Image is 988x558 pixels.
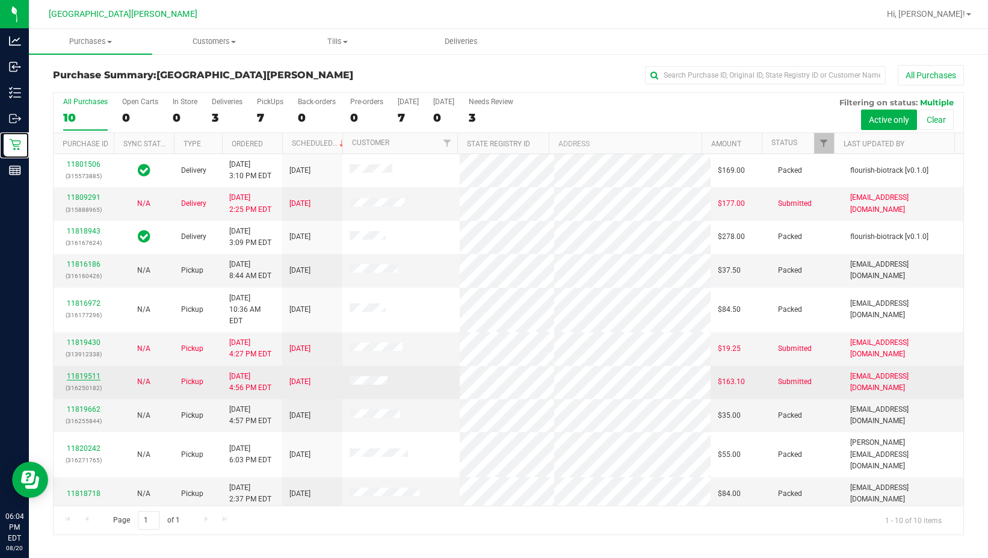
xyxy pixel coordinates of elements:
span: $19.25 [718,343,741,355]
button: All Purchases [898,65,964,85]
span: [DATE] 3:09 PM EDT [229,226,271,249]
span: [DATE] [289,343,310,355]
span: [DATE] [289,376,310,388]
span: Submitted [778,198,812,209]
span: Not Applicable [137,489,150,498]
a: 11819430 [67,338,100,347]
span: Pickup [181,376,203,388]
button: N/A [137,198,150,209]
inline-svg: Retail [9,138,21,150]
span: [DATE] [289,488,310,500]
a: 11801506 [67,160,100,169]
inline-svg: Analytics [9,35,21,47]
a: Filter [437,133,457,153]
a: 11816972 [67,299,100,308]
span: [DATE] [289,410,310,421]
div: 0 [173,111,197,125]
span: flourish-biotrack [v0.1.0] [850,231,928,243]
inline-svg: Reports [9,164,21,176]
a: Scheduled [292,139,347,147]
th: Address [549,133,702,154]
div: All Purchases [63,98,108,106]
span: [DATE] [289,165,310,176]
div: Pre-orders [350,98,383,106]
a: Last Updated By [844,140,904,148]
a: 11820242 [67,444,100,453]
span: In Sync [138,228,150,245]
a: Type [184,140,201,148]
span: Tills [276,36,398,47]
span: Not Applicable [137,266,150,274]
h3: Purchase Summary: [53,70,357,81]
a: Ordered [232,140,263,148]
span: Packed [778,449,802,460]
span: flourish-biotrack [v0.1.0] [850,165,928,176]
a: Status [771,138,797,147]
span: In Sync [138,162,150,179]
span: Not Applicable [137,377,150,386]
button: N/A [137,449,150,460]
span: Not Applicable [137,411,150,420]
a: 11809291 [67,193,100,202]
a: 11819662 [67,405,100,414]
span: [DATE] [289,304,310,315]
p: (316160426) [61,270,107,282]
span: Deliveries [428,36,494,47]
span: [DATE] 10:36 AM EDT [229,293,275,327]
span: Packed [778,410,802,421]
div: [DATE] [398,98,419,106]
span: Pickup [181,343,203,355]
span: [DATE] [289,231,310,243]
span: [GEOGRAPHIC_DATA][PERSON_NAME] [156,69,353,81]
span: [EMAIL_ADDRESS][DOMAIN_NAME] [850,337,956,360]
div: Needs Review [469,98,513,106]
p: (316255844) [61,415,107,427]
span: Multiple [920,98,954,107]
button: N/A [137,410,150,421]
a: Purchase ID [63,140,108,148]
button: N/A [137,265,150,276]
span: [DATE] 4:56 PM EDT [229,371,271,394]
span: Delivery [181,231,206,243]
a: 11818943 [67,227,100,235]
span: [EMAIL_ADDRESS][DOMAIN_NAME] [850,192,956,215]
div: Deliveries [212,98,242,106]
div: Open Carts [122,98,158,106]
span: Packed [778,488,802,500]
span: Packed [778,304,802,315]
div: In Store [173,98,197,106]
span: $35.00 [718,410,741,421]
button: Clear [919,110,954,130]
div: Back-orders [298,98,336,106]
span: $37.50 [718,265,741,276]
p: (315888965) [61,204,107,215]
span: [DATE] [289,265,310,276]
span: Not Applicable [137,344,150,353]
p: (313912338) [61,349,107,360]
span: Purchases [29,36,152,47]
span: Pickup [181,410,203,421]
span: Delivery [181,198,206,209]
span: Pickup [181,488,203,500]
div: 0 [433,111,454,125]
p: 06:04 PM EDT [5,511,23,544]
a: Amount [711,140,741,148]
a: Purchases [29,29,152,54]
span: [DATE] 3:10 PM EDT [229,159,271,182]
span: [GEOGRAPHIC_DATA][PERSON_NAME] [49,9,197,19]
span: Submitted [778,376,812,388]
a: Customers [152,29,276,54]
span: Delivery [181,165,206,176]
span: $84.00 [718,488,741,500]
span: [DATE] 4:27 PM EDT [229,337,271,360]
p: (316167624) [61,237,107,249]
div: 0 [350,111,383,125]
a: 11816186 [67,260,100,268]
span: Not Applicable [137,450,150,459]
a: Customer [352,138,389,147]
span: [EMAIL_ADDRESS][DOMAIN_NAME] [850,298,956,321]
span: Pickup [181,449,203,460]
span: [DATE] 6:03 PM EDT [229,443,271,466]
span: [EMAIL_ADDRESS][DOMAIN_NAME] [850,371,956,394]
span: 1 - 10 of 10 items [875,511,951,529]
